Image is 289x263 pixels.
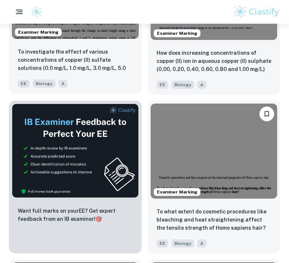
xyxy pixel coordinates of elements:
span: EE [157,239,168,247]
a: Examiner MarkingPlease log in to bookmark exemplarsTo what extent do cosmetic procedures like ble... [148,101,280,253]
p: To investigate the effect of various concentrations of copper (II) sulfate solutions (0.0 mg/L, 1... [18,48,133,73]
img: Clastify logo [233,4,280,19]
span: Biology [171,239,194,247]
span: 🎯 [95,216,102,222]
img: Biology EE example thumbnail: To what extent do cosmetic procedures li [151,104,278,199]
p: Want full marks on your EE ? Get expert feedback from an IB examiner! [18,207,133,223]
span: Biology [33,80,56,88]
a: ThumbnailWant full marks on yourEE? Get expert feedback from an IB examiner! [9,101,142,253]
a: Clastify logo [27,6,42,17]
span: A [197,239,206,247]
img: Thumbnail [12,104,139,198]
p: To what extent do cosmetic procedures like bleaching and heat straightening affect the tensile st... [157,208,272,232]
button: Please log in to bookmark exemplars [259,107,274,121]
span: A [58,80,68,88]
span: A [197,81,206,89]
span: Examiner Marking [154,30,200,37]
span: Examiner Marking [15,29,61,36]
span: EE [157,81,168,89]
img: Clastify logo [31,6,42,17]
span: Biology [171,81,194,89]
span: Examiner Marking [154,189,200,195]
p: How does increasing concentrations of copper (II) ion in aqueous copper (II) sulphate (0.00, 0.20... [157,49,272,74]
span: EE [18,80,30,88]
